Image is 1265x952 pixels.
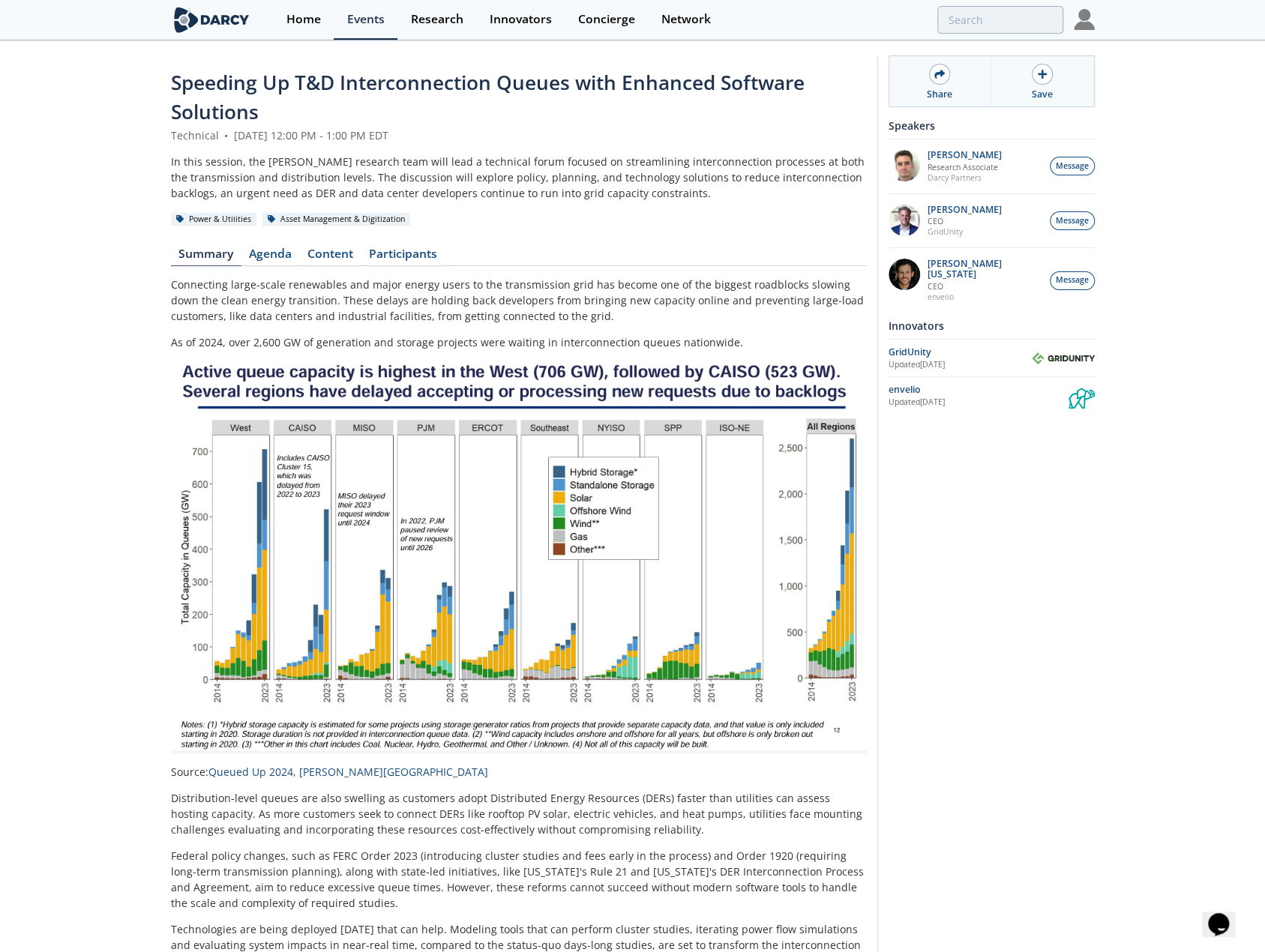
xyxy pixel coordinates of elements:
[411,13,463,25] div: Research
[490,13,552,25] div: Innovators
[928,281,1042,292] p: CEO
[1050,211,1095,230] button: Message
[1056,215,1089,227] span: Message
[928,216,1002,226] p: CEO
[171,361,867,753] img: Image
[1050,157,1095,175] button: Message
[171,69,805,125] span: Speeding Up T&D Interconnection Queues with Enhanced Software Solutions
[889,397,1069,409] div: Updated [DATE]
[241,248,300,266] a: Agenda
[889,346,1032,359] div: GridUnity
[889,382,1095,409] a: envelio Updated[DATE] envelio
[928,172,1002,183] p: Darcy Partners
[1069,382,1095,409] img: envelio
[222,128,231,142] span: •
[889,383,1069,397] div: envelio
[928,205,1002,215] p: [PERSON_NAME]
[889,112,1095,139] div: Speakers
[208,765,488,779] a: Queued Up 2024, [PERSON_NAME][GEOGRAPHIC_DATA]
[171,213,257,226] div: Power & Utilities
[928,259,1042,280] p: [PERSON_NAME][US_STATE]
[889,150,920,181] img: f1d2b35d-fddb-4a25-bd87-d4d314a355e9
[171,848,867,911] p: Federal policy changes, such as FERC Order 2023 (introducing cluster studies and fees early in th...
[928,226,1002,237] p: GridUnity
[171,790,867,837] p: Distribution-level queues are also swelling as customers adopt Distributed Energy Resources (DERs...
[889,345,1095,371] a: GridUnity Updated[DATE] GridUnity
[171,248,241,266] a: Summary
[171,334,867,350] p: As of 2024, over 2,600 GW of generation and storage projects were waiting in interconnection queu...
[661,13,711,25] div: Network
[1056,274,1089,286] span: Message
[171,764,867,780] p: Source:
[1050,271,1095,290] button: Message
[1056,160,1089,172] span: Message
[889,259,920,290] img: 1b183925-147f-4a47-82c9-16eeeed5003c
[171,277,867,324] p: Connecting large-scale renewables and major energy users to the transmission grid has become one ...
[1032,88,1053,101] div: Save
[347,13,385,25] div: Events
[937,6,1063,34] input: Advanced Search
[889,313,1095,339] div: Innovators
[578,13,635,25] div: Concierge
[262,213,411,226] div: Asset Management & Digitization
[928,292,1042,302] p: envelio
[928,150,1002,160] p: [PERSON_NAME]
[171,7,253,33] img: logo-wide.svg
[1032,352,1095,364] img: GridUnity
[286,13,321,25] div: Home
[300,248,361,266] a: Content
[889,359,1032,371] div: Updated [DATE]
[171,127,867,143] div: Technical [DATE] 12:00 PM - 1:00 PM EDT
[928,162,1002,172] p: Research Associate
[889,205,920,236] img: d42dc26c-2a28-49ac-afde-9b58c84c0349
[1202,892,1250,937] iframe: chat widget
[1074,9,1095,30] img: Profile
[927,88,952,101] div: Share
[361,248,445,266] a: Participants
[171,154,867,201] div: In this session, the [PERSON_NAME] research team will lead a technical forum focused on streamlin...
